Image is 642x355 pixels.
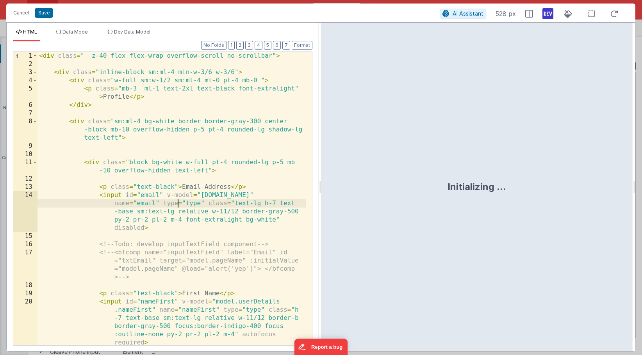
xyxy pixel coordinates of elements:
div: 11 [13,158,37,175]
div: 18 [13,281,37,289]
button: 6 [273,41,281,50]
div: 2 [13,60,37,68]
span: HTML [23,29,37,35]
button: Format [292,41,312,50]
button: AI Assistant [440,9,486,19]
div: 15 [13,232,37,240]
div: 19 [13,289,37,298]
div: 1 [13,52,37,60]
div: 7 [13,109,37,117]
span: Data Model [62,29,89,35]
button: 4 [255,41,262,50]
div: 12 [13,175,37,183]
button: 7 [282,41,290,50]
div: 10 [13,150,37,158]
button: 1 [228,41,235,50]
div: 17 [13,248,37,281]
div: 14 [13,191,37,232]
div: 13 [13,183,37,191]
div: 6 [13,101,37,109]
div: 3 [13,68,37,76]
button: 2 [236,41,244,50]
button: 3 [245,41,253,50]
button: Cancel [9,7,33,18]
div: 20 [13,298,37,347]
iframe: Marker.io feedback button [294,339,348,355]
span: Dev Data Model [114,29,150,35]
button: 5 [264,41,271,50]
div: 16 [13,240,37,248]
div: 4 [13,76,37,85]
div: Initializing ... [448,181,506,193]
div: 8 [13,117,37,142]
span: AI Assistant [453,10,483,17]
button: No Folds [201,41,226,50]
div: 9 [13,142,37,150]
button: Save [35,8,53,18]
span: 528 px [496,9,516,18]
div: 5 [13,85,37,101]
